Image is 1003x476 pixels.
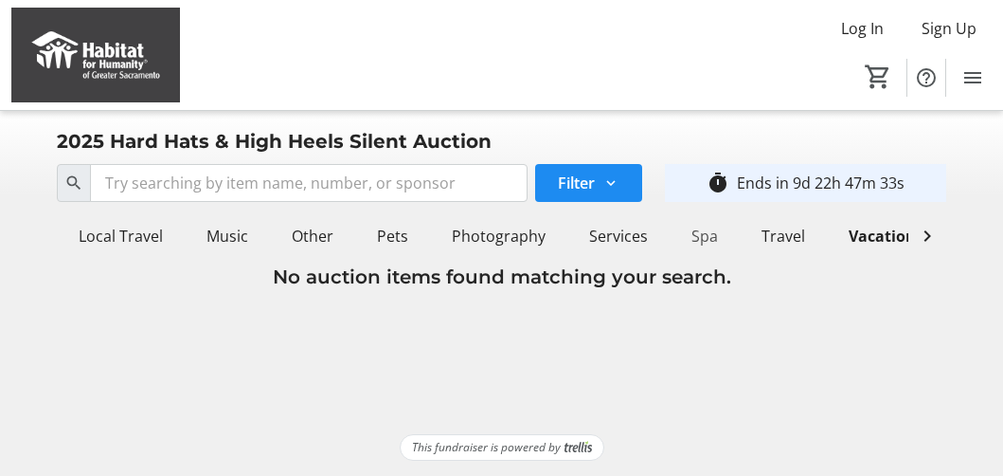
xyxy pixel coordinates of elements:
div: Photography [444,217,553,255]
button: Help [907,59,945,97]
button: Menu [954,59,992,97]
button: Log In [826,13,899,44]
div: 2025 Hard Hats & High Heels Silent Auction [45,126,503,156]
button: Sign Up [906,13,992,44]
div: Pets [369,217,416,255]
span: Sign Up [922,17,976,40]
input: Try searching by item name, number, or sponsor [90,164,528,202]
div: Music [199,217,256,255]
div: Local Travel [71,217,170,255]
span: This fundraiser is powered by [412,439,561,456]
mat-icon: timer_outline [707,172,729,194]
button: Filter [535,164,642,202]
div: Other [284,217,341,255]
span: Log In [841,17,884,40]
div: Ends in 9d 22h 47m 33s [737,172,904,194]
div: Travel [754,217,813,255]
img: Habitat for Humanity of Greater Sacramento's Logo [11,8,180,102]
div: Vacations [841,217,931,255]
img: Trellis Logo [564,441,592,454]
button: Cart [861,60,895,94]
span: Filter [558,172,595,194]
div: Services [582,217,655,255]
div: Spa [684,217,725,255]
h3: No auction items found matching your search. [57,263,946,291]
